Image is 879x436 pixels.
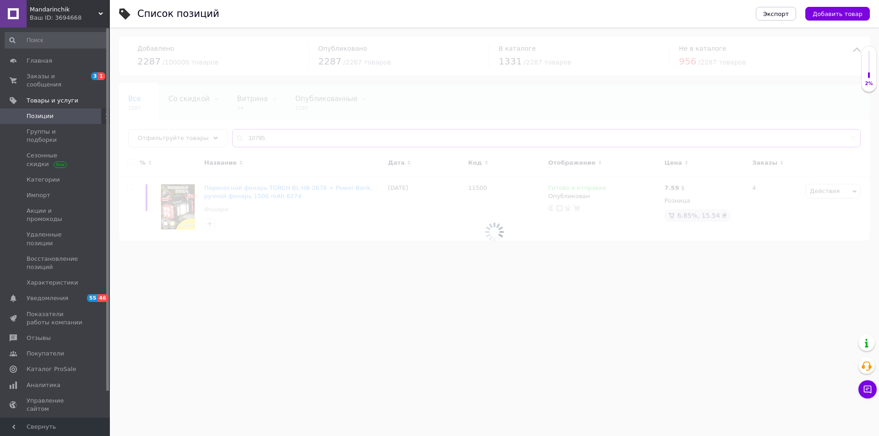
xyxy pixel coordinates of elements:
[858,380,877,398] button: Чат с покупателем
[27,112,54,120] span: Позиции
[27,231,85,247] span: Удаленные позиции
[27,207,85,223] span: Акции и промокоды
[862,81,876,87] div: 2%
[27,97,78,105] span: Товары и услуги
[27,334,51,342] span: Отзывы
[87,294,98,302] span: 55
[27,294,68,302] span: Уведомления
[27,397,85,413] span: Управление сайтом
[763,11,789,17] span: Экспорт
[30,5,98,14] span: Mandarinchik
[756,7,796,21] button: Экспорт
[27,381,60,389] span: Аналитика
[91,72,98,80] span: 3
[27,279,78,287] span: Характеристики
[27,310,85,327] span: Показатели работы компании
[27,176,60,184] span: Категории
[805,7,870,21] button: Добавить товар
[5,32,108,48] input: Поиск
[27,365,76,373] span: Каталог ProSale
[27,255,85,271] span: Восстановление позиций
[813,11,863,17] span: Добавить товар
[98,294,108,302] span: 46
[27,72,85,89] span: Заказы и сообщения
[27,57,52,65] span: Главная
[30,14,110,22] div: Ваш ID: 3694668
[27,128,85,144] span: Группы и подборки
[27,151,85,168] span: Сезонные скидки
[27,350,64,358] span: Покупатели
[137,9,219,19] div: Список позиций
[98,72,105,80] span: 1
[27,191,50,199] span: Импорт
